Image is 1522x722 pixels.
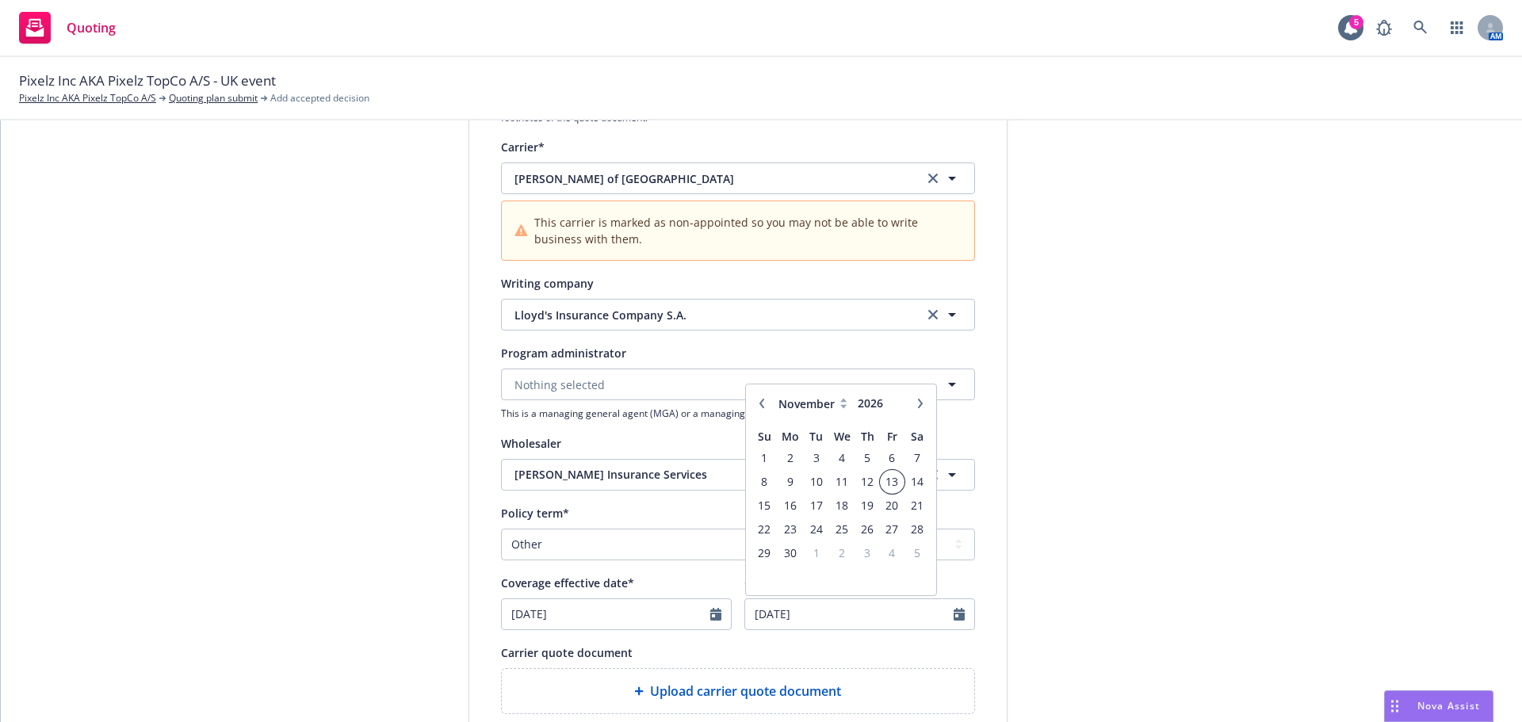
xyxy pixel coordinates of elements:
span: Lloyd's Insurance Company S.A. [514,307,900,323]
a: Switch app [1441,12,1473,44]
span: Carrier* [501,139,545,155]
span: We [834,429,851,444]
td: 2 [829,541,855,565]
td: 2 [777,446,804,470]
td: empty-day-cell [855,565,880,589]
span: Fr [887,429,897,444]
span: 18 [831,495,854,515]
td: 1 [804,541,828,565]
td: 3 [855,541,880,565]
input: MM/DD/YYYY [745,599,954,629]
a: clear selection [924,305,943,324]
button: [PERSON_NAME] Insurance Servicesclear selection [501,459,975,491]
td: empty-day-cell [804,565,828,589]
td: 23 [777,518,804,541]
span: Nova Assist [1417,699,1480,712]
button: Nova Assist [1384,690,1493,722]
span: Nothing selected [514,376,605,393]
td: 29 [752,541,777,565]
span: This is a managing general agent (MGA) or a managing general underwriter (MGU). [501,407,975,420]
td: 19 [855,494,880,518]
td: 17 [804,494,828,518]
a: clear selection [924,169,943,188]
td: 5 [855,446,880,470]
span: Writing company [501,276,594,291]
span: 17 [805,495,827,515]
td: 20 [880,494,904,518]
span: 20 [881,495,903,515]
td: 5 [904,541,929,565]
td: 21 [904,494,929,518]
div: Drag to move [1385,691,1405,721]
span: 11 [831,472,854,491]
span: 26 [857,519,878,539]
td: 26 [855,518,880,541]
button: Calendar [954,608,965,621]
button: Lloyd's Insurance Company S.A.clear selection [501,299,975,330]
span: 21 [906,495,927,515]
span: Policy term* [501,506,569,521]
td: 24 [804,518,828,541]
td: 15 [752,494,777,518]
span: 2 [778,448,802,468]
span: 13 [881,472,903,491]
td: 11 [829,470,855,494]
span: 23 [778,519,802,539]
span: 3 [857,543,878,563]
span: 4 [831,448,854,468]
span: 5 [906,543,927,563]
span: Sa [911,429,924,444]
span: 6 [881,448,903,468]
td: 6 [880,446,904,470]
td: 12 [855,470,880,494]
span: Coverage effective date* [501,575,634,590]
span: 9 [778,472,802,491]
td: 10 [804,470,828,494]
td: 8 [752,470,777,494]
div: 5 [1349,15,1363,29]
button: [PERSON_NAME] of [GEOGRAPHIC_DATA]clear selection [501,162,975,194]
span: 15 [754,495,775,515]
span: Pixelz Inc AKA Pixelz TopCo A/S - UK event [19,71,276,91]
span: 14 [906,472,927,491]
td: 7 [904,446,929,470]
span: 7 [906,448,927,468]
span: 25 [831,519,854,539]
td: 30 [777,541,804,565]
button: Calendar [710,608,721,621]
span: Tu [809,429,823,444]
input: MM/DD/YYYY [502,599,710,629]
button: Nothing selected [501,369,975,400]
span: Coverage expiration date* [744,575,888,590]
span: 8 [754,472,775,491]
a: Quoting plan submit [169,91,258,105]
td: empty-day-cell [904,565,929,589]
td: 27 [880,518,904,541]
td: 18 [829,494,855,518]
a: Search [1405,12,1436,44]
td: 22 [752,518,777,541]
td: 4 [829,446,855,470]
td: 9 [777,470,804,494]
span: 1 [754,448,775,468]
span: Upload carrier quote document [650,682,841,701]
span: Th [861,429,874,444]
span: 12 [857,472,878,491]
span: Mo [782,429,799,444]
span: 27 [881,519,903,539]
td: 14 [904,470,929,494]
span: 29 [754,543,775,563]
td: empty-day-cell [829,565,855,589]
span: 19 [857,495,878,515]
span: 22 [754,519,775,539]
span: 2 [831,543,854,563]
span: Program administrator [501,346,626,361]
span: 24 [805,519,827,539]
div: Upload carrier quote document [501,668,975,714]
td: empty-day-cell [752,565,777,589]
span: 28 [906,519,927,539]
span: 30 [778,543,802,563]
a: Quoting [13,6,122,50]
span: Add accepted decision [270,91,369,105]
span: 4 [881,543,903,563]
